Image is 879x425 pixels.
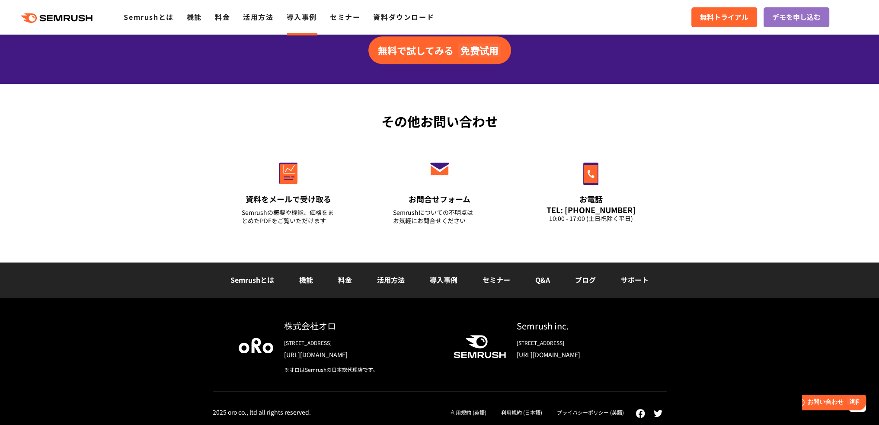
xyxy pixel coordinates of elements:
[373,12,434,22] a: 資料ダウンロード
[544,194,638,205] div: お電話
[691,7,757,27] a: 無料トライアル
[377,275,405,285] a: 活用方法
[517,320,641,332] div: Semrush inc.
[242,208,335,225] div: Semrushの概要や機能、価格をまとめたPDFをご覧いただけます
[451,409,486,416] a: 利用規約 (英語)
[284,339,440,347] div: [STREET_ADDRESS]
[224,144,353,236] a: 資料をメールで受け取る Semrushの概要や機能、価格をまとめたPDFをご覧いただけます
[299,275,313,285] a: 機能
[517,339,641,347] div: [STREET_ADDRESS]
[535,275,550,285] a: Q&A
[393,194,486,205] div: お問合せフォーム
[368,36,511,64] a: 無料で試してみる 免费试用
[544,205,638,214] div: TEL: [PHONE_NUMBER]
[375,144,505,236] a: お問合せフォーム Semrushについての不明点はお気軽にお問合せください
[230,275,274,285] a: Semrushとは
[239,338,273,353] img: oro company
[557,409,624,416] a: プライバシーポリシー (英語)
[636,409,645,418] img: facebook
[284,350,440,359] a: [URL][DOMAIN_NAME]
[764,7,829,27] a: デモを申し込む
[284,320,440,332] div: 株式会社オロ
[284,366,440,374] div: ※オロはSemrushの日本総代理店です。
[575,275,596,285] a: ブログ
[215,12,230,22] a: 料金
[700,12,748,23] span: 無料トライアル
[124,12,173,22] a: Semrushとは
[654,410,662,417] img: twitter
[338,275,352,285] a: 料金
[213,112,667,131] div: その他お問い合わせ
[330,12,360,22] a: セミナー
[242,194,335,205] div: 資料をメールで受け取る
[243,12,273,22] a: 活用方法
[187,12,202,22] a: 機能
[544,214,638,223] div: 10:00 - 17:00 (土日祝除く平日)
[213,408,311,416] div: 2025 oro co., ltd all rights reserved.
[772,12,821,23] span: デモを申し込む
[458,43,501,57] font: 免费试用
[378,44,501,57] span: 無料で試してみる
[621,275,649,285] a: サポート
[517,350,641,359] a: [URL][DOMAIN_NAME]
[287,12,317,22] a: 導入事例
[393,208,486,225] div: Semrushについての不明点は お気軽にお問合せください
[501,409,542,416] a: 利用規約 (日本語)
[430,275,457,285] a: 導入事例
[802,391,869,415] iframe: Help widget launcher
[483,275,510,285] a: セミナー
